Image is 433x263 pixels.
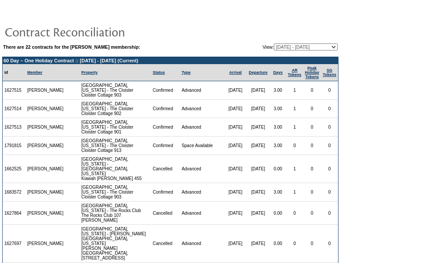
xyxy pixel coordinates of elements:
[180,137,224,155] td: Space Available
[151,81,180,100] td: Confirmed
[3,64,25,81] td: Id
[151,100,180,118] td: Confirmed
[180,155,224,183] td: Advanced
[153,70,165,75] a: Status
[151,202,180,225] td: Cancelled
[323,68,336,77] a: SGTokens
[80,137,151,155] td: [GEOGRAPHIC_DATA], [US_STATE] - The Cloister Cloister Cottage 913
[303,137,321,155] td: 0
[270,118,286,137] td: 3.00
[321,118,338,137] td: 0
[247,202,270,225] td: [DATE]
[224,118,246,137] td: [DATE]
[80,225,151,263] td: [GEOGRAPHIC_DATA], [US_STATE] - [PERSON_NAME][GEOGRAPHIC_DATA], [US_STATE] [PERSON_NAME][GEOGRAPH...
[286,183,303,202] td: 1
[321,100,338,118] td: 0
[3,118,25,137] td: 1627513
[151,118,180,137] td: Confirmed
[180,81,224,100] td: Advanced
[288,68,302,77] a: ARTokens
[224,225,246,263] td: [DATE]
[80,183,151,202] td: [GEOGRAPHIC_DATA], [US_STATE] - The Cloister Cloister Cottage 903
[229,70,242,75] a: Arrival
[3,81,25,100] td: 1627515
[270,183,286,202] td: 3.00
[224,81,246,100] td: [DATE]
[151,183,180,202] td: Confirmed
[273,70,283,75] a: Days
[3,202,25,225] td: 1627864
[3,137,25,155] td: 1791815
[286,137,303,155] td: 0
[3,44,140,50] b: There are 22 contracts for the [PERSON_NAME] membership:
[3,155,25,183] td: 1662525
[247,81,270,100] td: [DATE]
[4,23,180,40] img: pgTtlContractReconciliation.gif
[224,137,246,155] td: [DATE]
[80,202,151,225] td: [GEOGRAPHIC_DATA], [US_STATE] - The Rocks Club The Rocks Club 107 [PERSON_NAME]
[80,100,151,118] td: [GEOGRAPHIC_DATA], [US_STATE] - The Cloister Cloister Cottage 902
[321,81,338,100] td: 0
[25,225,65,263] td: [PERSON_NAME]
[286,118,303,137] td: 1
[286,81,303,100] td: 1
[224,202,246,225] td: [DATE]
[80,81,151,100] td: [GEOGRAPHIC_DATA], [US_STATE] - The Cloister Cloister Cottage 903
[25,81,65,100] td: [PERSON_NAME]
[305,66,320,79] a: Peak HolidayTokens
[25,202,65,225] td: [PERSON_NAME]
[303,100,321,118] td: 0
[270,81,286,100] td: 3.00
[286,202,303,225] td: 0
[303,183,321,202] td: 0
[224,155,246,183] td: [DATE]
[25,100,65,118] td: [PERSON_NAME]
[180,183,224,202] td: Advanced
[224,183,246,202] td: [DATE]
[151,137,180,155] td: Confirmed
[182,70,190,75] a: Type
[224,100,246,118] td: [DATE]
[25,118,65,137] td: [PERSON_NAME]
[151,155,180,183] td: Cancelled
[81,70,98,75] a: Property
[303,202,321,225] td: 0
[321,155,338,183] td: 0
[247,100,270,118] td: [DATE]
[180,225,224,263] td: Advanced
[270,137,286,155] td: 3.00
[321,183,338,202] td: 0
[247,183,270,202] td: [DATE]
[303,155,321,183] td: 0
[303,225,321,263] td: 0
[270,100,286,118] td: 3.00
[25,183,65,202] td: [PERSON_NAME]
[303,81,321,100] td: 0
[25,155,65,183] td: [PERSON_NAME]
[270,225,286,263] td: 0.00
[25,137,65,155] td: [PERSON_NAME]
[321,137,338,155] td: 0
[80,118,151,137] td: [GEOGRAPHIC_DATA], [US_STATE] - The Cloister Cloister Cottage 901
[270,202,286,225] td: 0.00
[80,155,151,183] td: [GEOGRAPHIC_DATA], [US_STATE] - [GEOGRAPHIC_DATA], [US_STATE] Kiawah [PERSON_NAME] 455
[3,100,25,118] td: 1627514
[286,225,303,263] td: 0
[219,43,338,50] td: View:
[180,202,224,225] td: Advanced
[321,202,338,225] td: 0
[286,100,303,118] td: 1
[247,155,270,183] td: [DATE]
[270,155,286,183] td: 0.00
[286,155,303,183] td: 1
[3,225,25,263] td: 1627697
[321,225,338,263] td: 0
[180,118,224,137] td: Advanced
[3,57,338,64] td: 60 Day – One Holiday Contract :: [DATE] - [DATE] (Current)
[27,70,43,75] a: Member
[247,137,270,155] td: [DATE]
[247,225,270,263] td: [DATE]
[247,118,270,137] td: [DATE]
[180,100,224,118] td: Advanced
[303,118,321,137] td: 0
